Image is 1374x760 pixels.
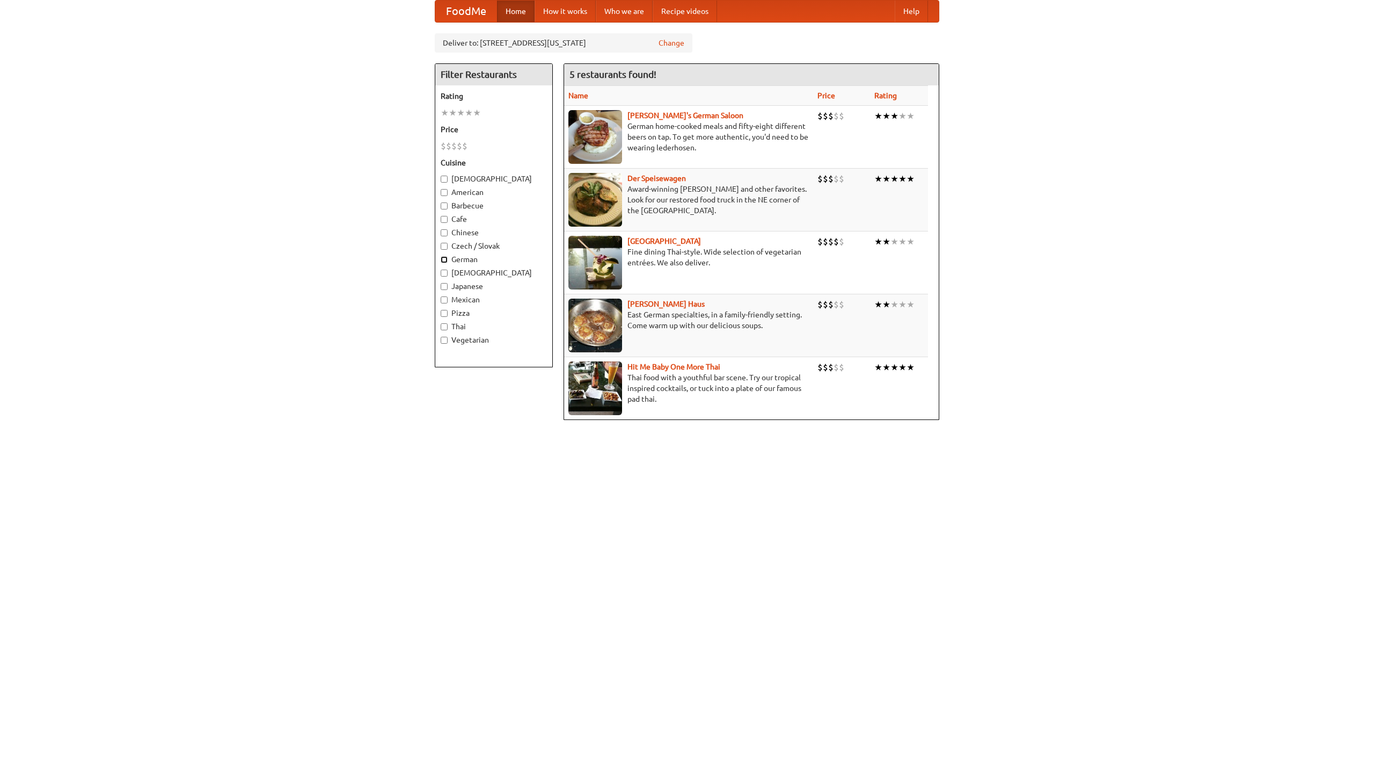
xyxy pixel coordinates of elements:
li: $ [823,110,828,122]
li: $ [839,361,844,373]
li: ★ [898,236,907,248]
li: ★ [882,299,890,310]
label: [DEMOGRAPHIC_DATA] [441,267,547,278]
li: ★ [907,173,915,185]
h4: Filter Restaurants [435,64,552,85]
li: $ [457,140,462,152]
li: $ [817,361,823,373]
li: $ [839,173,844,185]
li: ★ [882,110,890,122]
li: $ [834,236,839,248]
li: ★ [874,299,882,310]
p: Award-winning [PERSON_NAME] and other favorites. Look for our restored food truck in the NE corne... [568,184,809,216]
h5: Rating [441,91,547,102]
li: $ [834,110,839,122]
label: German [441,254,547,265]
li: ★ [882,236,890,248]
p: Thai food with a youthful bar scene. Try our tropical inspired cocktails, or tuck into a plate of... [568,372,809,404]
li: ★ [890,361,898,373]
a: Who we are [596,1,653,22]
li: $ [817,110,823,122]
li: ★ [890,236,898,248]
li: ★ [898,299,907,310]
a: Rating [874,91,897,100]
li: $ [817,236,823,248]
input: American [441,189,448,196]
li: $ [834,299,839,310]
li: $ [828,299,834,310]
li: ★ [898,361,907,373]
li: ★ [874,236,882,248]
input: Cafe [441,216,448,223]
li: $ [451,140,457,152]
li: ★ [457,107,465,119]
input: German [441,256,448,263]
label: Thai [441,321,547,332]
p: East German specialties, in a family-friendly setting. Come warm up with our delicious soups. [568,309,809,331]
label: Czech / Slovak [441,241,547,251]
img: kohlhaus.jpg [568,299,622,352]
li: ★ [890,110,898,122]
label: Mexican [441,294,547,305]
li: $ [823,236,828,248]
input: [DEMOGRAPHIC_DATA] [441,270,448,277]
input: Czech / Slovak [441,243,448,250]
li: ★ [874,110,882,122]
li: $ [839,299,844,310]
li: $ [834,361,839,373]
li: $ [839,236,844,248]
a: [PERSON_NAME]'s German Saloon [627,111,743,120]
li: ★ [441,107,449,119]
li: $ [828,361,834,373]
a: How it works [535,1,596,22]
input: Chinese [441,229,448,236]
input: Barbecue [441,202,448,209]
li: $ [823,361,828,373]
li: ★ [473,107,481,119]
a: Der Speisewagen [627,174,686,183]
a: Help [895,1,928,22]
label: [DEMOGRAPHIC_DATA] [441,173,547,184]
li: $ [828,236,834,248]
a: [GEOGRAPHIC_DATA] [627,237,701,245]
input: [DEMOGRAPHIC_DATA] [441,176,448,183]
li: $ [839,110,844,122]
label: Barbecue [441,200,547,211]
div: Deliver to: [STREET_ADDRESS][US_STATE] [435,33,692,53]
li: ★ [907,299,915,310]
p: Fine dining Thai-style. Wide selection of vegetarian entrées. We also deliver. [568,247,809,268]
li: ★ [465,107,473,119]
a: [PERSON_NAME] Haus [627,300,705,308]
label: Japanese [441,281,547,292]
h5: Cuisine [441,157,547,168]
a: Recipe videos [653,1,717,22]
li: ★ [882,361,890,373]
li: ★ [449,107,457,119]
label: American [441,187,547,198]
li: $ [441,140,446,152]
li: $ [834,173,839,185]
p: German home-cooked meals and fifty-eight different beers on tap. To get more authentic, you'd nee... [568,121,809,153]
input: Mexican [441,296,448,303]
li: ★ [890,173,898,185]
a: FoodMe [435,1,497,22]
li: $ [823,299,828,310]
li: $ [462,140,467,152]
ng-pluralize: 5 restaurants found! [569,69,656,79]
li: $ [817,299,823,310]
label: Cafe [441,214,547,225]
li: $ [817,173,823,185]
li: ★ [898,110,907,122]
input: Japanese [441,283,448,290]
a: Price [817,91,835,100]
li: $ [446,140,451,152]
label: Chinese [441,227,547,238]
li: ★ [874,361,882,373]
input: Thai [441,323,448,330]
input: Pizza [441,310,448,317]
li: ★ [890,299,898,310]
b: Hit Me Baby One More Thai [627,363,720,371]
h5: Price [441,124,547,135]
